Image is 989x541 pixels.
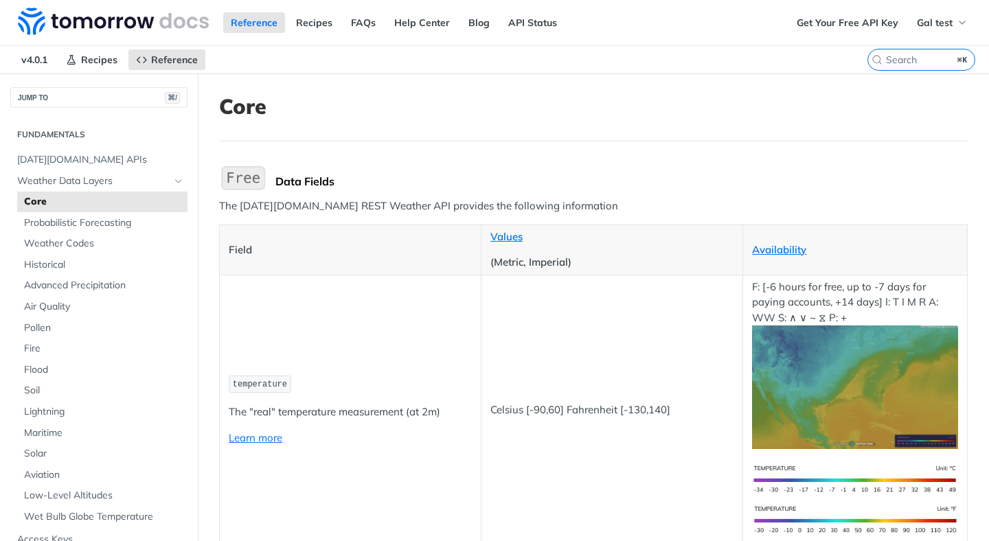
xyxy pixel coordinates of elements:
[752,380,958,393] span: Expand image
[229,431,282,444] a: Learn more
[752,472,958,485] span: Expand image
[229,242,472,258] p: Field
[387,12,457,33] a: Help Center
[288,12,340,33] a: Recipes
[173,176,184,187] button: Hide subpages for Weather Data Layers
[752,513,958,526] span: Expand image
[24,279,184,292] span: Advanced Precipitation
[17,255,187,275] a: Historical
[24,363,184,377] span: Flood
[490,402,734,418] p: Celsius [-90,60] Fahrenheit [-130,140]
[24,321,184,335] span: Pollen
[17,423,187,444] a: Maritime
[24,468,184,482] span: Aviation
[954,53,971,67] kbd: ⌘K
[81,54,117,66] span: Recipes
[17,213,187,233] a: Probabilistic Forecasting
[17,444,187,464] a: Solar
[10,128,187,141] h2: Fundamentals
[24,342,184,356] span: Fire
[233,380,287,389] span: temperature
[24,405,184,419] span: Lightning
[909,12,975,33] button: Gal test
[917,16,953,29] span: Gal test
[10,87,187,108] button: JUMP TO⌘/
[17,485,187,506] a: Low-Level Altitudes
[752,243,806,256] a: Availability
[24,300,184,314] span: Air Quality
[24,216,184,230] span: Probabilistic Forecasting
[461,12,497,33] a: Blog
[17,275,187,296] a: Advanced Precipitation
[24,258,184,272] span: Historical
[17,507,187,527] a: Wet Bulb Globe Temperature
[10,171,187,192] a: Weather Data LayersHide subpages for Weather Data Layers
[223,12,285,33] a: Reference
[343,12,383,33] a: FAQs
[17,153,184,167] span: [DATE][DOMAIN_NAME] APIs
[165,92,180,104] span: ⌘/
[17,465,187,485] a: Aviation
[490,255,734,270] p: (Metric, Imperial)
[17,297,187,317] a: Air Quality
[219,94,968,119] h1: Core
[24,510,184,524] span: Wet Bulb Globe Temperature
[229,404,472,420] p: The "real" temperature measurement (at 2m)
[17,318,187,338] a: Pollen
[10,150,187,170] a: [DATE][DOMAIN_NAME] APIs
[17,233,187,254] a: Weather Codes
[24,489,184,503] span: Low-Level Altitudes
[17,380,187,401] a: Soil
[17,174,170,188] span: Weather Data Layers
[501,12,565,33] a: API Status
[17,192,187,212] a: Core
[128,49,205,70] a: Reference
[151,54,198,66] span: Reference
[789,12,906,33] a: Get Your Free API Key
[219,198,968,214] p: The [DATE][DOMAIN_NAME] REST Weather API provides the following information
[24,195,184,209] span: Core
[752,279,958,449] p: F: [-6 hours for free, up to -7 days for paying accounts, +14 days] I: T I M R A: WW S: ∧ ∨ ~ ⧖ P: +
[490,230,523,243] a: Values
[18,8,209,35] img: Tomorrow.io Weather API Docs
[17,338,187,359] a: Fire
[24,426,184,440] span: Maritime
[24,384,184,398] span: Soil
[58,49,125,70] a: Recipes
[275,174,968,188] div: Data Fields
[17,360,187,380] a: Flood
[14,49,55,70] span: v4.0.1
[872,54,883,65] svg: Search
[17,402,187,422] a: Lightning
[24,447,184,461] span: Solar
[24,237,184,251] span: Weather Codes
